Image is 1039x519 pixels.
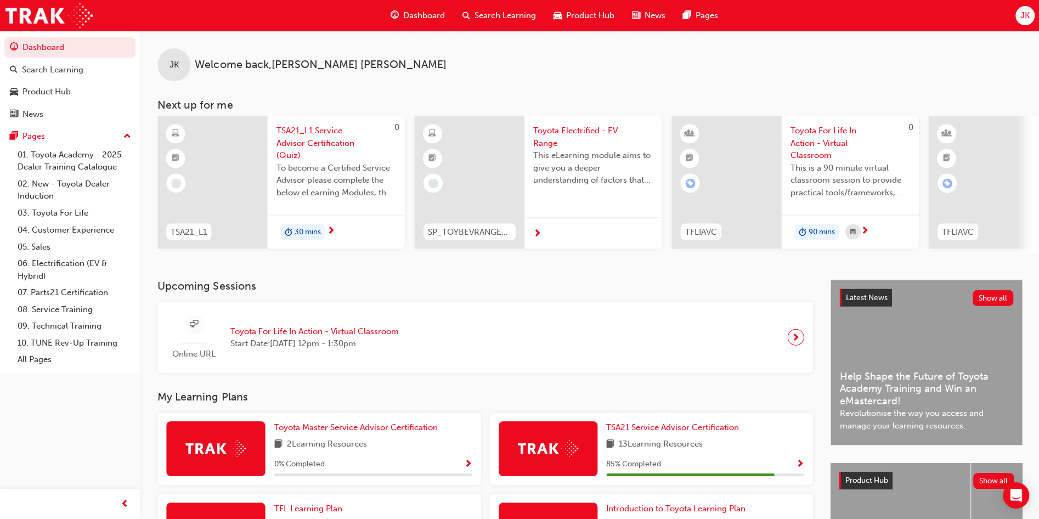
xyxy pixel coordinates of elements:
span: booktick-icon [172,151,179,166]
a: Product HubShow all [838,471,1013,489]
div: Pages [22,130,45,143]
a: 0TSA21_L1TSA21_L1 Service Advisor Certification (Quiz)To become a Certified Service Advisor pleas... [157,116,404,249]
a: 0TFLIAVCToyota For Life In Action - Virtual ClassroomThis is a 90 minute virtual classroom sessio... [671,116,918,249]
span: TSA21_L1 [171,225,207,238]
div: Open Intercom Messenger [1002,482,1028,508]
span: Show Progress [464,459,472,469]
a: Trak [5,3,93,28]
a: 02. New - Toyota Dealer Induction [13,176,135,205]
a: Latest NewsShow allHelp Shape the Future of Toyota Academy Training and Win an eMastercard!Revolu... [829,279,1021,445]
button: Show Progress [795,457,803,471]
span: sessionType_ONLINE_URL-icon [190,317,198,331]
span: news-icon [631,9,640,22]
span: duration-icon [798,225,805,239]
img: Trak [517,439,578,456]
img: Trak [185,439,246,456]
h3: Upcoming Sessions [157,279,812,292]
span: next-icon [326,226,335,236]
span: This is a 90 minute virtual classroom session to provide practical tools/frameworks, behaviours a... [789,162,909,199]
span: learningRecordVerb_NONE-icon [171,178,181,188]
span: booktick-icon [428,151,436,166]
div: Search Learning [22,64,83,76]
span: News [644,9,665,22]
a: Toyota Master Service Advisor Certification [274,421,442,433]
span: 90 mins [808,225,834,238]
span: next-icon [533,229,541,239]
a: Introduction to Toyota Learning Plan [606,502,749,515]
span: Online URL [166,347,221,360]
span: JK [170,59,179,71]
a: news-iconNews [623,4,674,27]
a: 04. Customer Experience [13,221,135,238]
span: learningResourceType_INSTRUCTOR_LED-icon [942,127,950,141]
span: booktick-icon [685,151,693,166]
span: 30 mins [294,225,320,238]
span: booktick-icon [942,151,950,166]
a: Online URLToyota For Life In Action - Virtual ClassroomStart Date:[DATE] 12pm - 1:30pm [166,310,803,364]
button: Show Progress [464,457,472,471]
span: learningResourceType_ELEARNING-icon [428,127,436,141]
a: pages-iconPages [674,4,726,27]
span: guage-icon [390,9,398,22]
a: 07. Parts21 Certification [13,284,135,301]
div: Product Hub [22,86,71,98]
span: TFLIAVC [684,225,716,238]
a: guage-iconDashboard [381,4,453,27]
button: JK [1014,6,1034,25]
span: 2 Learning Resources [286,437,366,451]
span: guage-icon [10,43,18,53]
span: 0 [394,122,399,132]
span: duration-icon [284,225,292,239]
a: TSA21 Service Advisor Certification [606,421,743,433]
span: JK [1019,9,1029,22]
span: Introduction to Toyota Learning Plan [606,503,745,513]
span: car-icon [553,9,561,22]
span: Product Hub [566,9,614,22]
span: 0 % Completed [274,458,324,470]
span: car-icon [10,87,18,97]
span: learningRecordVerb_ENROLL-icon [685,178,694,188]
span: next-icon [860,226,868,236]
span: learningRecordVerb_ENROLL-icon [941,178,951,188]
span: up-icon [123,129,131,144]
span: Pages [695,9,718,22]
span: TSA21 Service Advisor Certification [606,422,738,432]
a: 06. Electrification (EV & Hybrid) [13,255,135,284]
a: News [4,104,135,125]
a: 09. Technical Training [13,317,135,334]
span: SP_TOYBEVRANGE_EL [427,225,511,238]
span: search-icon [462,9,470,22]
button: Pages [4,126,135,146]
a: SP_TOYBEVRANGE_ELToyota Electrified - EV RangeThis eLearning module aims to give you a deeper und... [414,116,661,249]
a: TFL Learning Plan [274,502,346,515]
span: Help Shape the Future of Toyota Academy Training and Win an eMastercard! [839,370,1012,407]
a: All Pages [13,351,135,368]
a: 08. Service Training [13,301,135,318]
span: Show Progress [795,459,803,469]
a: 01. Toyota Academy - 2025 Dealer Training Catalogue [13,146,135,176]
a: Dashboard [4,37,135,58]
span: Toyota For Life In Action - Virtual Classroom [789,125,909,162]
span: learningResourceType_INSTRUCTOR_LED-icon [685,127,693,141]
span: Dashboard [403,9,444,22]
span: book-icon [606,437,614,451]
span: Search Learning [474,9,535,22]
span: This eLearning module aims to give you a deeper understanding of factors that influence driving r... [533,149,652,187]
button: DashboardSearch LearningProduct HubNews [4,35,135,126]
a: Latest NewsShow all [839,289,1012,306]
a: Search Learning [4,60,135,80]
span: calendar-icon [849,225,855,239]
span: pages-icon [10,132,18,142]
span: Revolutionise the way you access and manage your learning resources. [839,407,1012,431]
span: next-icon [791,329,799,345]
span: TFL Learning Plan [274,503,342,513]
a: 03. Toyota For Life [13,205,135,222]
span: Product Hub [844,475,887,484]
button: Show all [972,290,1013,306]
h3: Next up for me [140,99,1039,111]
span: search-icon [10,65,18,75]
span: TSA21_L1 Service Advisor Certification (Quiz) [276,125,396,162]
a: car-iconProduct Hub [544,4,623,27]
span: Latest News [845,292,886,302]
